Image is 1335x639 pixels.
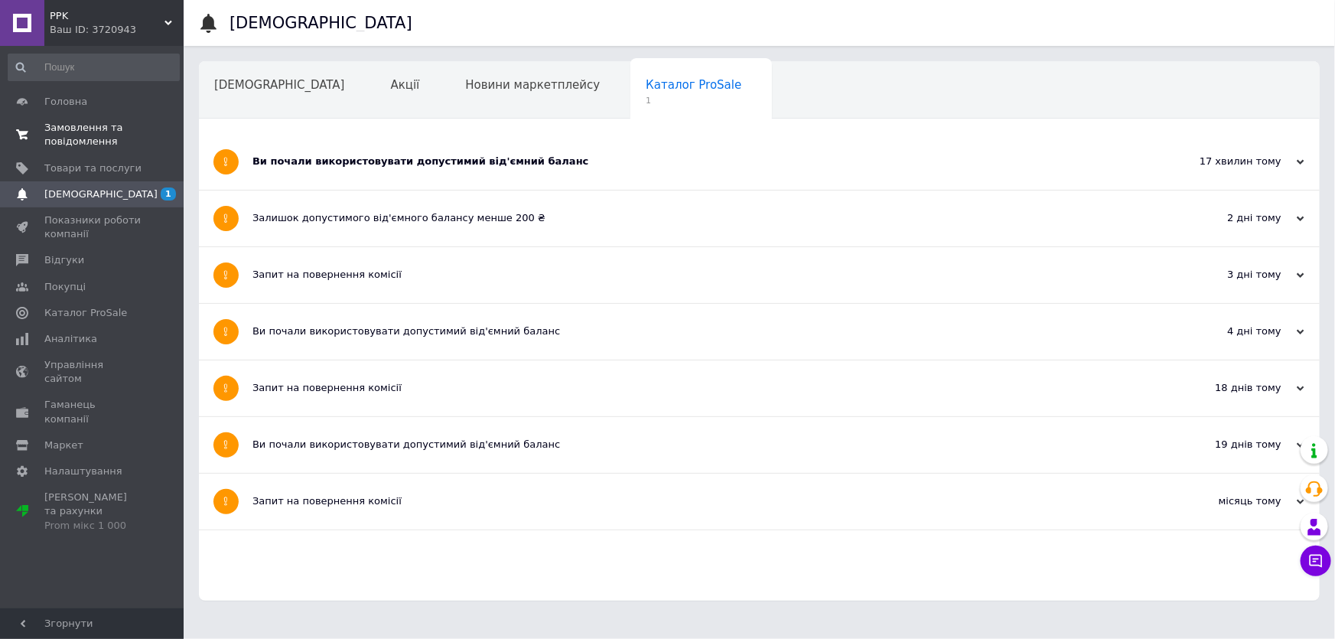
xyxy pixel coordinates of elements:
div: Ви почали використовувати допустимий від'ємний баланс [252,438,1151,452]
span: Новини маркетплейсу [465,78,600,92]
span: PPK [50,9,164,23]
span: Головна [44,95,87,109]
input: Пошук [8,54,180,81]
span: Управління сайтом [44,358,142,386]
span: Каталог ProSale [44,306,127,320]
span: Покупці [44,280,86,294]
div: Prom мікс 1 000 [44,519,142,533]
span: Відгуки [44,253,84,267]
div: 2 дні тому [1151,211,1304,225]
span: [DEMOGRAPHIC_DATA] [44,187,158,201]
button: Чат з покупцем [1301,546,1331,576]
span: [PERSON_NAME] та рахунки [44,491,142,533]
div: Залишок допустимого від'ємного балансу менше 200 ₴ [252,211,1151,225]
span: Каталог ProSale [646,78,741,92]
span: Замовлення та повідомлення [44,121,142,148]
div: 4 дні тому [1151,324,1304,338]
div: 19 днів тому [1151,438,1304,452]
span: 1 [161,187,176,201]
span: Маркет [44,438,83,452]
span: Аналітика [44,332,97,346]
span: Акції [391,78,420,92]
span: Гаманець компанії [44,398,142,425]
div: Запит на повернення комісії [252,381,1151,395]
div: 18 днів тому [1151,381,1304,395]
div: Ви почали використовувати допустимий від'ємний баланс [252,324,1151,338]
span: 1 [646,95,741,106]
div: Ваш ID: 3720943 [50,23,184,37]
span: Показники роботи компанії [44,214,142,241]
div: Запит на повернення комісії [252,268,1151,282]
span: Товари та послуги [44,161,142,175]
div: Запит на повернення комісії [252,494,1151,508]
div: 17 хвилин тому [1151,155,1304,168]
div: 3 дні тому [1151,268,1304,282]
h1: [DEMOGRAPHIC_DATA] [230,14,412,32]
span: Налаштування [44,465,122,478]
span: [DEMOGRAPHIC_DATA] [214,78,345,92]
div: Ви почали використовувати допустимий від'ємний баланс [252,155,1151,168]
div: місяць тому [1151,494,1304,508]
